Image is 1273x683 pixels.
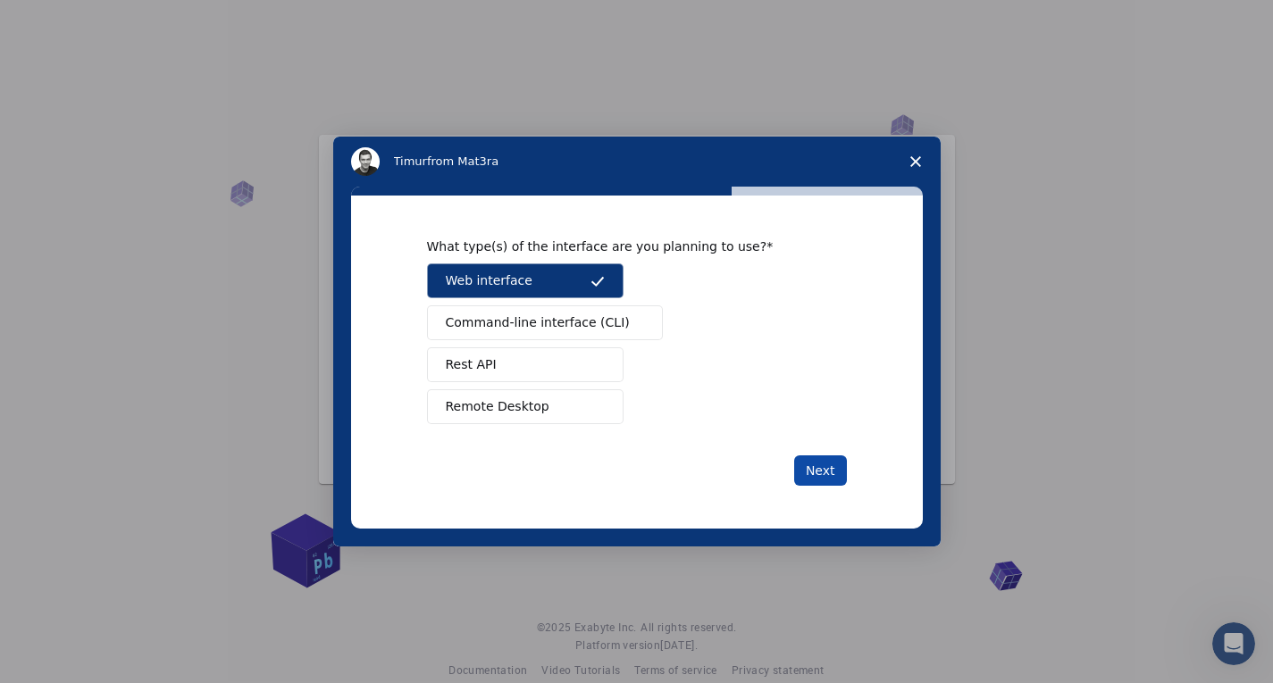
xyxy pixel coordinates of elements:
button: Remote Desktop [427,389,624,424]
span: Remote Desktop [446,397,549,416]
span: Web interface [446,271,532,290]
button: Command-line interface (CLI) [427,305,663,340]
span: Support [36,12,100,29]
button: Web interface [427,263,624,298]
span: Command-line interface (CLI) [446,313,630,332]
button: Rest API [427,347,624,382]
span: from Mat3ra [427,154,498,168]
div: What type(s) of the interface are you planning to use? [427,238,820,254]
span: Timur [394,154,427,168]
span: Close survey [891,137,941,187]
span: Rest API [446,355,497,374]
button: Next [794,455,847,486]
img: Profile image for Timur [351,147,380,176]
